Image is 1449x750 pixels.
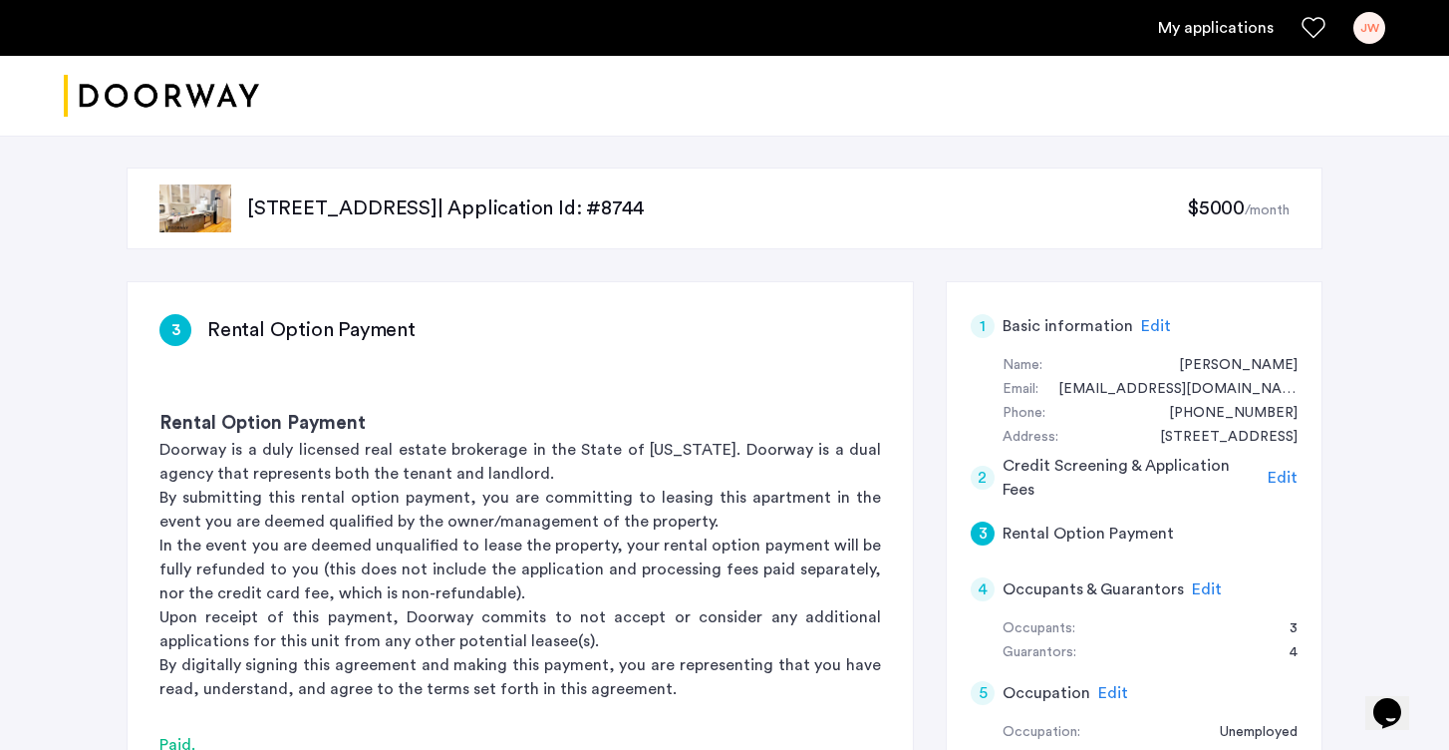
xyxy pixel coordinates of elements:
h5: Credit Screening & Application Fees [1003,454,1261,502]
div: Unemployed [1200,721,1298,745]
div: Phone: [1003,402,1045,426]
div: 3 [1270,617,1298,641]
p: By digitally signing this agreement and making this payment, you are representing that you have r... [159,653,881,701]
iframe: chat widget [1365,670,1429,730]
h5: Occupation [1003,681,1090,705]
p: By submitting this rental option payment, you are committing to leasing this apartment in the eve... [159,486,881,534]
a: Cazamio logo [64,59,259,134]
div: Address: [1003,426,1058,450]
div: JW [1353,12,1385,44]
h5: Occupants & Guarantors [1003,577,1184,601]
div: 86 Midwood Road [1140,426,1298,450]
a: Favorites [1302,16,1325,40]
div: Guarantors: [1003,641,1076,665]
div: 4 [971,577,995,601]
div: Email: [1003,378,1038,402]
div: 3 [159,314,191,346]
div: Name: [1003,354,1042,378]
span: Edit [1141,318,1171,334]
a: My application [1158,16,1274,40]
div: 4 [1270,641,1298,665]
sub: /month [1245,203,1290,217]
div: Jean Walter [1159,354,1298,378]
div: jeanpatriciawalter@gmail.com [1038,378,1298,402]
p: Doorway is a duly licensed real estate brokerage in the State of [US_STATE]. Doorway is a dual ag... [159,438,881,486]
div: Occupation: [1003,721,1080,745]
span: Edit [1192,581,1222,597]
h3: Rental Option Payment [159,410,881,438]
span: Edit [1268,470,1298,486]
div: +12018356482 [1149,402,1298,426]
p: Upon receipt of this payment, Doorway commits to not accept or consider any additional applicatio... [159,605,881,653]
div: 2 [971,466,995,490]
img: logo [64,59,259,134]
span: Edit [1098,685,1128,701]
p: In the event you are deemed unqualified to lease the property, your rental option payment will be... [159,534,881,605]
div: Occupants: [1003,617,1075,641]
h5: Rental Option Payment [1003,522,1174,546]
p: [STREET_ADDRESS] | Application Id: #8744 [247,194,1187,222]
div: 1 [971,314,995,338]
div: 5 [971,681,995,705]
h5: Basic information [1003,314,1133,338]
img: apartment [159,185,231,232]
h3: Rental Option Payment [207,316,416,344]
div: 3 [971,522,995,546]
span: $5000 [1187,198,1245,218]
